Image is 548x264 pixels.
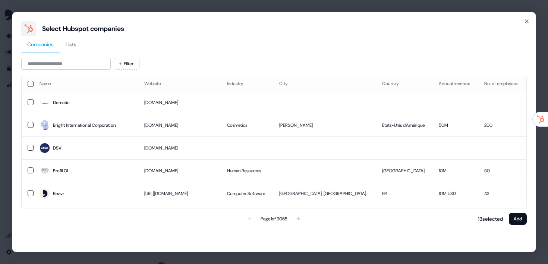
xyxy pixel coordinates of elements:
td: [DOMAIN_NAME] [138,136,221,159]
td: Cosmetics [221,114,273,136]
div: Dematic [53,99,70,106]
th: City [273,76,376,91]
td: 200 [478,114,526,136]
div: Bright International Corporation [53,122,116,129]
td: 50 [478,159,526,182]
p: 13 selected [475,215,503,223]
td: [GEOGRAPHIC_DATA] [273,205,376,227]
td: [DOMAIN_NAME] [138,159,221,182]
div: Profil Oi [53,167,68,175]
span: Companies [27,41,54,48]
td: 50M [433,114,478,136]
td: 43 [478,182,526,205]
th: Name [34,76,138,91]
td: [DOMAIN_NAME] [138,91,221,114]
td: [DOMAIN_NAME] [138,114,221,136]
th: Website [138,76,221,91]
th: Annual revenue [433,76,478,91]
button: Filter [114,58,140,70]
button: Add [509,213,527,225]
div: Select Hubspot companies [42,24,124,33]
td: [PERSON_NAME] [273,114,376,136]
td: FR [376,205,433,227]
td: 10M [433,159,478,182]
td: [GEOGRAPHIC_DATA], [GEOGRAPHIC_DATA] [273,182,376,205]
td: 15 [478,205,526,227]
th: No. of employees [478,76,526,91]
td: Etats-Unis d'Amérique [376,114,433,136]
td: FR [376,182,433,205]
th: Country [376,76,433,91]
td: Human Resources [221,159,273,182]
div: Beavr [53,190,64,197]
td: Food & Beverages [221,205,273,227]
td: [GEOGRAPHIC_DATA] [376,159,433,182]
td: [DOMAIN_NAME] [138,205,221,227]
td: Computer Software [221,182,273,205]
td: 10M USD [433,182,478,205]
span: Lists [66,41,76,48]
div: DSV [53,144,62,152]
div: Page 1 of 2065 [261,215,287,223]
th: Industry [221,76,273,91]
td: [URL][DOMAIN_NAME] [138,182,221,205]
